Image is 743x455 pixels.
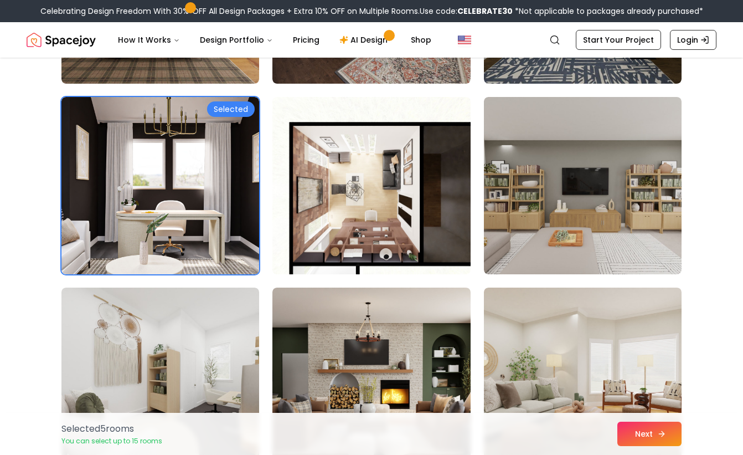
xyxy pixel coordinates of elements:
button: Next [617,422,682,446]
span: *Not applicable to packages already purchased* [513,6,703,17]
img: Room room-17 [272,97,470,274]
p: You can select up to 15 rooms [61,437,162,446]
a: Spacejoy [27,29,96,51]
p: Selected 5 room s [61,422,162,436]
img: Room room-18 [484,97,682,274]
img: Room room-16 [61,97,259,274]
a: Login [670,30,716,50]
div: Celebrating Design Freedom With 30% OFF All Design Packages + Extra 10% OFF on Multiple Rooms. [40,6,703,17]
a: Shop [402,29,440,51]
a: Start Your Project [576,30,661,50]
img: United States [458,33,471,47]
nav: Main [109,29,440,51]
a: Pricing [284,29,328,51]
button: Design Portfolio [191,29,282,51]
span: Use code: [420,6,513,17]
a: AI Design [331,29,400,51]
div: Selected [207,101,255,117]
b: CELEBRATE30 [457,6,513,17]
button: How It Works [109,29,189,51]
img: Spacejoy Logo [27,29,96,51]
nav: Global [27,22,716,58]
